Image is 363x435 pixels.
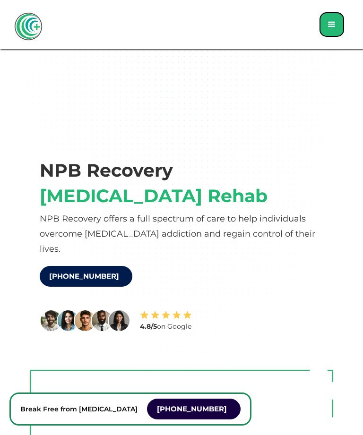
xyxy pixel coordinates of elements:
[20,403,138,415] p: Break Free from [MEDICAL_DATA]
[108,309,130,332] img: A woman in a business suit posing for a picture.
[40,186,268,206] h1: [MEDICAL_DATA] Rehab
[14,12,43,41] a: home
[320,12,344,37] div: menu
[57,309,79,332] img: A woman in a blue shirt is smiling.
[157,404,227,413] strong: [PHONE_NUMBER]
[40,160,173,181] h1: NPB Recovery
[140,322,157,331] strong: 4.8/5
[147,399,241,419] a: [PHONE_NUMBER]
[140,322,191,331] div: on Google
[74,309,96,332] img: A man with a beard and a mustache.
[40,266,132,287] a: [PHONE_NUMBER]
[40,309,62,332] img: A man with a beard smiling at the camera.
[140,310,192,320] img: Stars review icon
[91,309,113,332] img: A man with a beard wearing a white shirt and black tie.
[49,272,119,281] strong: [PHONE_NUMBER]
[40,211,333,256] p: NPB Recovery offers a full spectrum of care to help individuals overcome [MEDICAL_DATA] addiction...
